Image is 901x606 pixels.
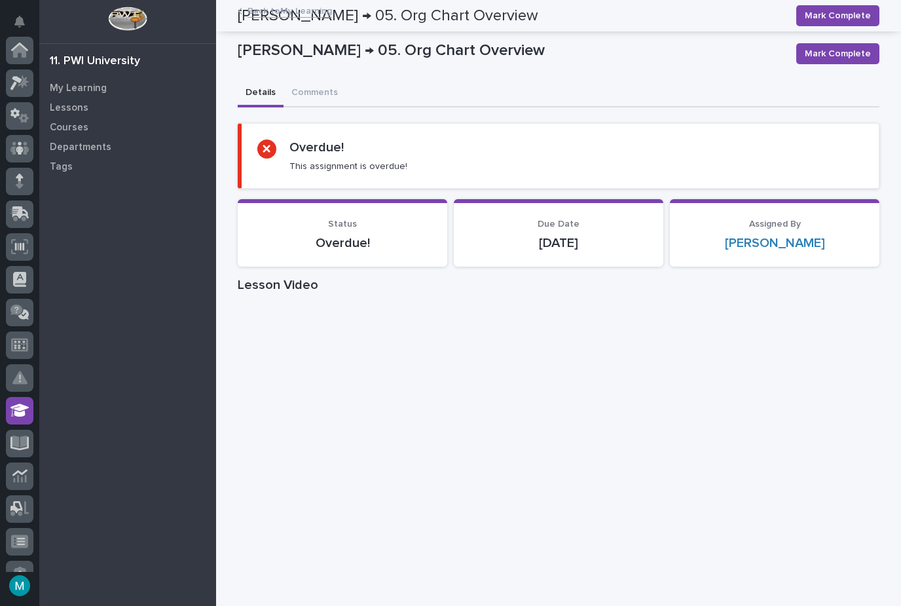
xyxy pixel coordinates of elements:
[50,122,88,134] p: Courses
[805,47,871,60] span: Mark Complete
[248,3,332,18] a: Back toMy Learning
[50,102,88,114] p: Lessons
[289,140,344,155] h2: Overdue!
[6,572,33,599] button: users-avatar
[328,219,357,229] span: Status
[39,78,216,98] a: My Learning
[50,161,73,173] p: Tags
[253,235,432,251] p: Overdue!
[39,137,216,157] a: Departments
[749,219,801,229] span: Assigned By
[39,117,216,137] a: Courses
[6,8,33,35] button: Notifications
[238,277,879,293] h1: Lesson Video
[469,235,648,251] p: [DATE]
[50,142,111,153] p: Departments
[238,80,284,107] button: Details
[289,161,407,172] p: This assignment is overdue!
[284,80,346,107] button: Comments
[238,41,786,60] p: [PERSON_NAME] → 05. Org Chart Overview
[725,235,825,251] a: [PERSON_NAME]
[39,98,216,117] a: Lessons
[538,219,579,229] span: Due Date
[39,157,216,176] a: Tags
[50,83,107,94] p: My Learning
[16,16,33,37] div: Notifications
[50,54,140,69] div: 11. PWI University
[108,7,147,31] img: Workspace Logo
[796,43,879,64] button: Mark Complete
